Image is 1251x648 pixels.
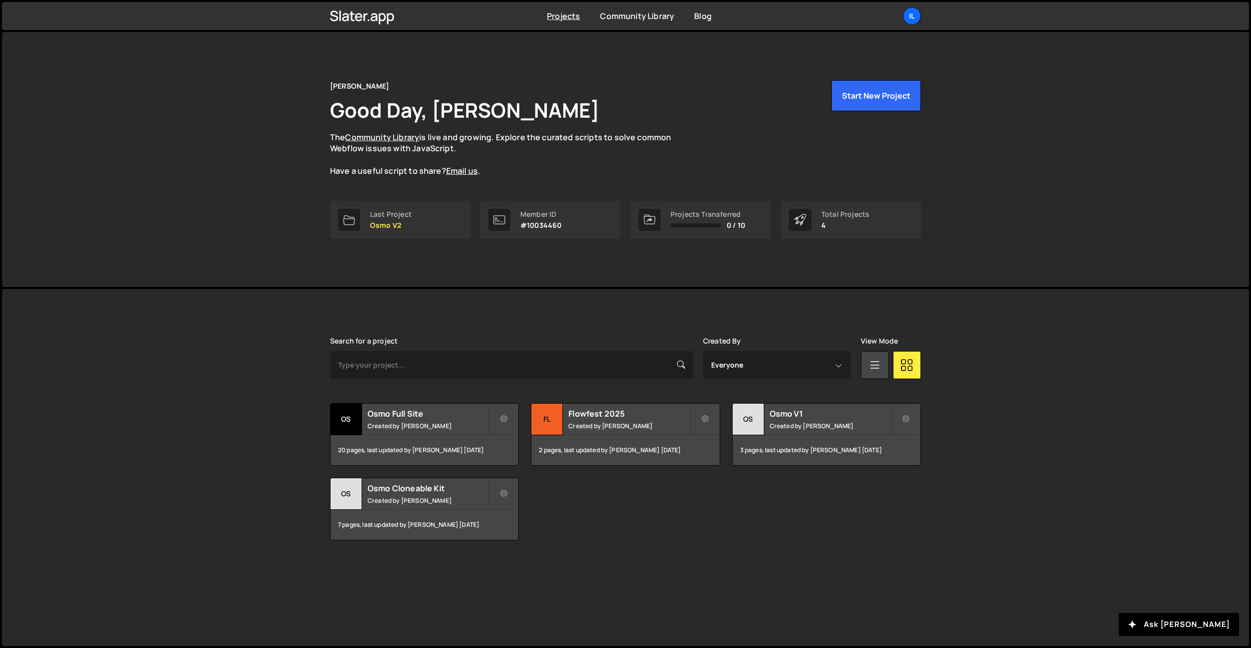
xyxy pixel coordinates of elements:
[531,403,720,466] a: Fl Flowfest 2025 Created by [PERSON_NAME] 2 pages, last updated by [PERSON_NAME] [DATE]
[330,132,691,177] p: The is live and growing. Explore the curated scripts to solve common Webflow issues with JavaScri...
[770,422,890,430] small: Created by [PERSON_NAME]
[330,403,519,466] a: Os Osmo Full Site Created by [PERSON_NAME] 20 pages, last updated by [PERSON_NAME] [DATE]
[600,11,674,22] a: Community Library
[330,96,599,124] h1: Good Day, [PERSON_NAME]
[568,408,689,419] h2: Flowfest 2025
[331,404,362,435] div: Os
[331,435,518,465] div: 20 pages, last updated by [PERSON_NAME] [DATE]
[330,80,389,92] div: [PERSON_NAME]
[370,221,412,229] p: Osmo V2
[733,435,920,465] div: 3 pages, last updated by [PERSON_NAME] [DATE]
[547,11,580,22] a: Projects
[694,11,712,22] a: Blog
[861,337,898,345] label: View Mode
[330,201,470,239] a: Last Project Osmo V2
[727,221,745,229] span: 0 / 10
[531,435,719,465] div: 2 pages, last updated by [PERSON_NAME] [DATE]
[368,408,488,419] h2: Osmo Full Site
[821,221,869,229] p: 4
[831,80,921,111] button: Start New Project
[330,478,519,540] a: Os Osmo Cloneable Kit Created by [PERSON_NAME] 7 pages, last updated by [PERSON_NAME] [DATE]
[568,422,689,430] small: Created by [PERSON_NAME]
[732,403,921,466] a: Os Osmo V1 Created by [PERSON_NAME] 3 pages, last updated by [PERSON_NAME] [DATE]
[330,337,398,345] label: Search for a project
[446,165,478,176] a: Email us
[903,7,921,25] a: Il
[671,210,745,218] div: Projects Transferred
[703,337,741,345] label: Created By
[345,132,419,143] a: Community Library
[520,221,561,229] p: #10034460
[520,210,561,218] div: Member ID
[531,404,563,435] div: Fl
[331,510,518,540] div: 7 pages, last updated by [PERSON_NAME] [DATE]
[368,496,488,505] small: Created by [PERSON_NAME]
[368,483,488,494] h2: Osmo Cloneable Kit
[368,422,488,430] small: Created by [PERSON_NAME]
[821,210,869,218] div: Total Projects
[331,478,362,510] div: Os
[733,404,764,435] div: Os
[770,408,890,419] h2: Osmo V1
[330,351,693,379] input: Type your project...
[370,210,412,218] div: Last Project
[1119,613,1239,636] button: Ask [PERSON_NAME]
